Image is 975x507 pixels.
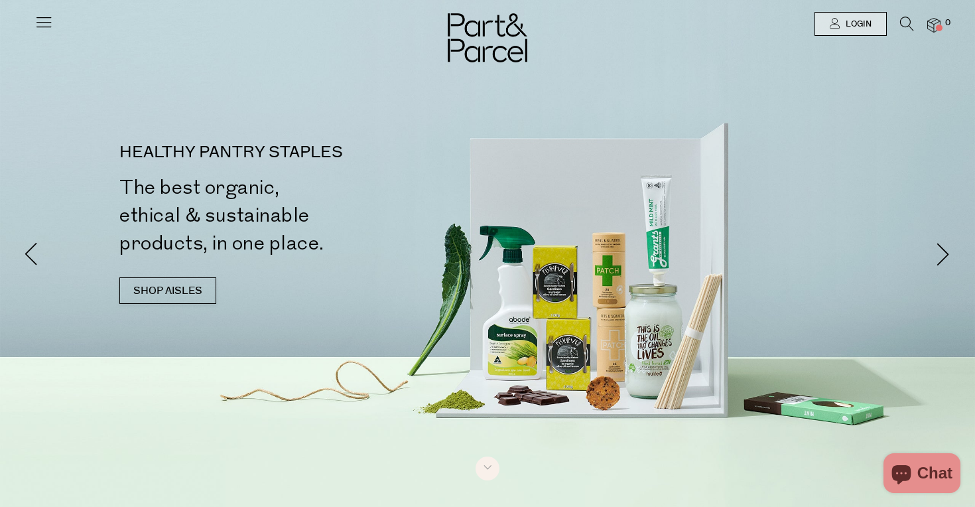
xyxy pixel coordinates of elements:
[842,19,872,30] span: Login
[119,174,493,257] h2: The best organic, ethical & sustainable products, in one place.
[879,453,964,496] inbox-online-store-chat: Shopify online store chat
[119,145,493,161] p: HEALTHY PANTRY STAPLES
[448,13,527,62] img: Part&Parcel
[814,12,887,36] a: Login
[927,18,941,32] a: 0
[942,17,954,29] span: 0
[119,277,216,304] a: SHOP AISLES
